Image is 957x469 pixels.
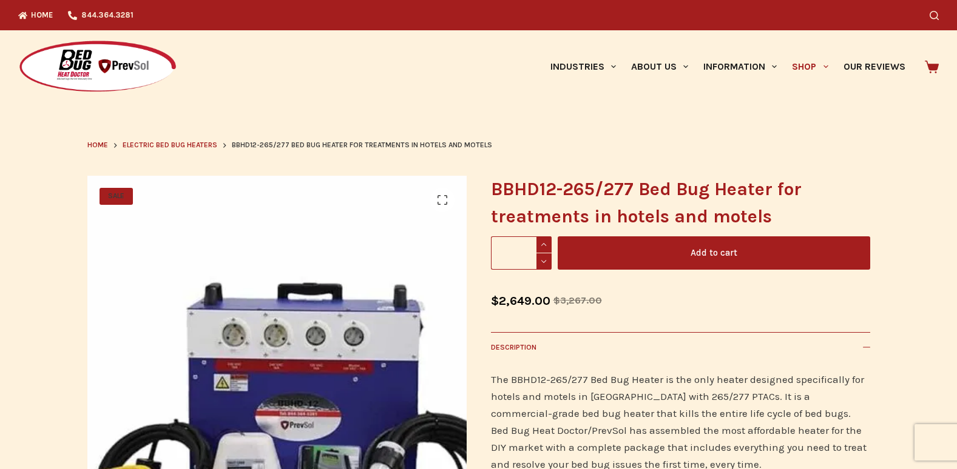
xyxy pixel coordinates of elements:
[100,188,133,205] span: SALE
[491,176,870,230] h1: BBHD12-265/277 Bed Bug Heater for treatments in hotels and motels
[623,30,695,103] a: About Us
[491,294,499,308] span: $
[87,141,108,149] span: Home
[785,30,836,103] a: Shop
[232,139,492,151] span: BBHD12-265/277 Bed Bug Heater for treatments in hotels and motels
[491,294,550,308] bdi: 2,649.00
[930,11,939,20] button: Search
[87,139,108,151] a: Home
[558,236,870,270] button: Add to cart
[123,139,217,151] a: Electric Bed Bug Heaters
[430,188,455,212] a: 🔍
[543,30,913,103] nav: Primary
[491,332,870,362] button: Description
[553,294,560,306] span: $
[553,294,602,306] bdi: 3,267.00
[491,236,552,270] input: Product quantity
[836,30,913,103] a: Our Reviews
[696,30,785,103] a: Information
[543,30,623,103] a: Industries
[18,40,177,94] img: Prevsol/Bed Bug Heat Doctor
[123,141,217,149] span: Electric Bed Bug Heaters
